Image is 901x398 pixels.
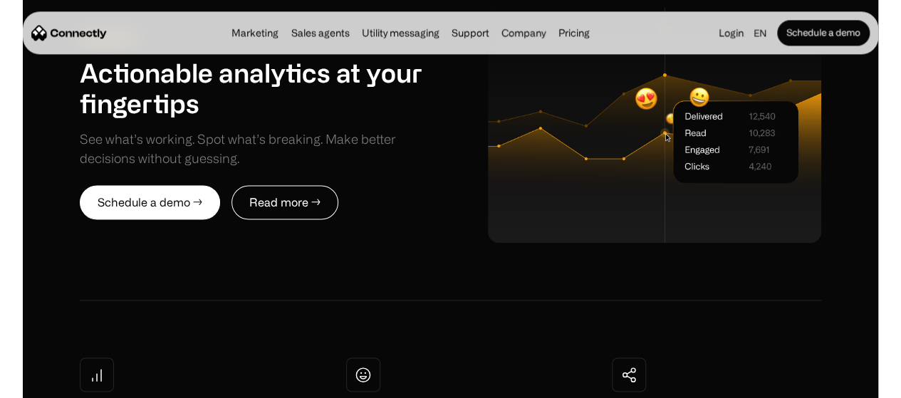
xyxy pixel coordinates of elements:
div: Company [501,23,546,43]
a: home [31,22,107,43]
a: Sales agents [286,27,353,38]
a: Utility messaging [358,27,444,38]
a: Support [447,27,494,38]
div: en [754,23,766,43]
a: Pricing [554,27,594,38]
a: Login [714,23,748,43]
div: en [748,23,777,43]
h1: Actionable analytics at your fingertips [80,57,451,118]
div: See what’s working. Spot what’s breaking. Make better decisions without guessing. [80,130,451,168]
aside: Language selected: English [14,372,85,393]
a: Read more → [231,185,338,219]
div: Company [497,23,550,43]
a: Marketing [227,27,283,38]
a: Schedule a demo → [80,185,220,219]
a: Schedule a demo [777,20,870,46]
ul: Language list [28,373,85,393]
